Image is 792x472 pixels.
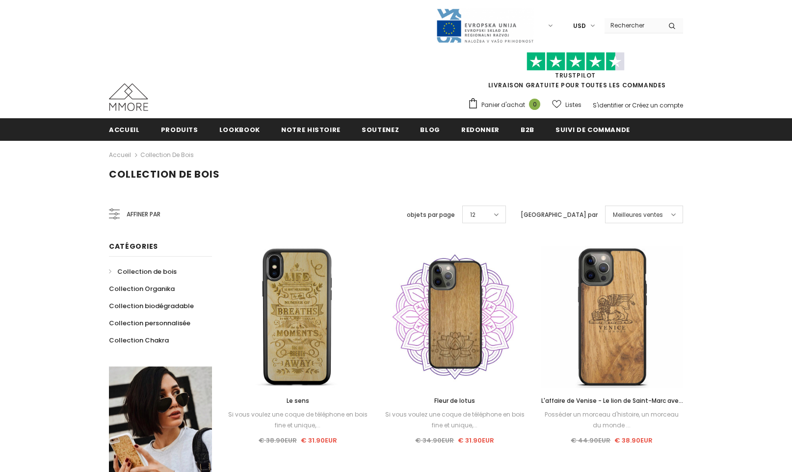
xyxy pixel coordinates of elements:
[521,125,534,134] span: B2B
[127,209,160,220] span: Affiner par
[109,301,194,311] span: Collection biodégradable
[470,210,475,220] span: 12
[161,118,198,140] a: Produits
[109,315,190,332] a: Collection personnalisée
[109,167,220,181] span: Collection de bois
[420,118,440,140] a: Blog
[109,280,175,297] a: Collection Organika
[384,395,526,406] a: Fleur de lotus
[287,396,309,405] span: Le sens
[109,297,194,315] a: Collection biodégradable
[614,436,653,445] span: € 38.90EUR
[552,96,581,113] a: Listes
[481,100,525,110] span: Panier d'achat
[434,396,475,405] span: Fleur de lotus
[219,125,260,134] span: Lookbook
[281,118,341,140] a: Notre histoire
[219,118,260,140] a: Lookbook
[625,101,631,109] span: or
[117,267,177,276] span: Collection de bois
[109,125,140,134] span: Accueil
[281,125,341,134] span: Notre histoire
[458,436,494,445] span: € 31.90EUR
[565,100,581,110] span: Listes
[109,83,148,111] img: Cas MMORE
[613,210,663,220] span: Meilleures ventes
[109,241,158,251] span: Catégories
[362,118,399,140] a: soutenez
[529,99,540,110] span: 0
[161,125,198,134] span: Produits
[632,101,683,109] a: Créez un compte
[468,98,545,112] a: Panier d'achat 0
[415,436,454,445] span: € 34.90EUR
[259,436,297,445] span: € 38.90EUR
[140,151,194,159] a: Collection de bois
[384,409,526,431] div: Si vous voulez une coque de téléphone en bois fine et unique,...
[521,210,598,220] label: [GEOGRAPHIC_DATA] par
[109,318,190,328] span: Collection personnalisée
[301,436,337,445] span: € 31.90EUR
[573,21,586,31] span: USD
[109,118,140,140] a: Accueil
[527,52,625,71] img: Faites confiance aux étoiles pilotes
[109,332,169,349] a: Collection Chakra
[407,210,455,220] label: objets par page
[461,125,500,134] span: Redonner
[571,436,610,445] span: € 44.90EUR
[109,336,169,345] span: Collection Chakra
[109,284,175,293] span: Collection Organika
[227,395,369,406] a: Le sens
[541,395,683,406] a: L'affaire de Venise - Le lion de Saint-Marc avec le lettrage
[461,118,500,140] a: Redonner
[541,396,683,416] span: L'affaire de Venise - Le lion de Saint-Marc avec le lettrage
[362,125,399,134] span: soutenez
[420,125,440,134] span: Blog
[605,18,661,32] input: Search Site
[521,118,534,140] a: B2B
[555,125,630,134] span: Suivi de commande
[436,21,534,29] a: Javni Razpis
[109,149,131,161] a: Accueil
[227,409,369,431] div: Si vous voulez une coque de téléphone en bois fine et unique,...
[468,56,683,89] span: LIVRAISON GRATUITE POUR TOUTES LES COMMANDES
[555,118,630,140] a: Suivi de commande
[593,101,623,109] a: S'identifier
[541,409,683,431] div: Posséder un morceau d'histoire, un morceau du monde ...
[436,8,534,44] img: Javni Razpis
[109,263,177,280] a: Collection de bois
[555,71,596,79] a: TrustPilot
